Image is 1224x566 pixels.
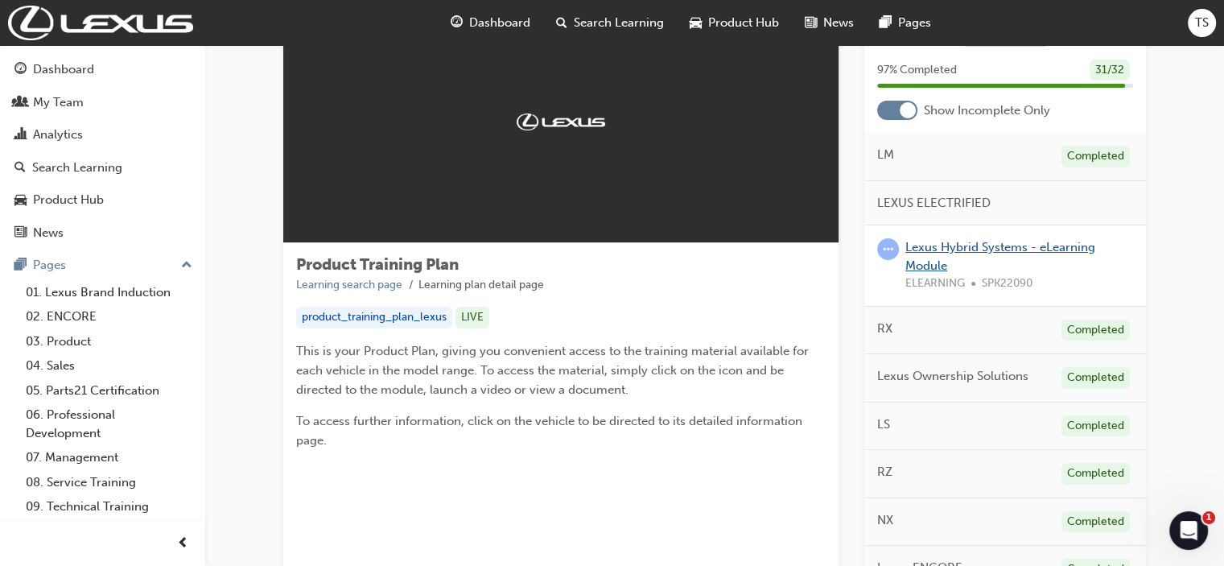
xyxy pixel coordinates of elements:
span: News [823,14,854,32]
span: Product Training Plan [296,255,459,274]
span: Dashboard [469,14,530,32]
a: search-iconSearch Learning [543,6,677,39]
div: LIVE [455,307,489,328]
a: 02. ENCORE [19,304,199,329]
a: 09. Technical Training [19,494,199,519]
span: guage-icon [14,63,27,77]
div: Completed [1061,320,1130,341]
span: pages-icon [880,13,892,33]
a: Lexus Hybrid Systems - eLearning Module [905,240,1095,273]
span: search-icon [556,13,567,33]
a: Dashboard [6,55,199,85]
a: 08. Service Training [19,470,199,495]
a: Analytics [6,120,199,150]
span: TS [1195,14,1209,32]
span: LEXUS ELECTRIFIED [877,194,991,213]
a: news-iconNews [792,6,867,39]
button: Pages [6,250,199,280]
span: Show Incomplete Only [924,101,1050,120]
span: To access further information, click on the vehicle to be directed to its detailed information page. [296,414,806,448]
div: 31 / 32 [1090,60,1130,81]
span: up-icon [181,255,192,276]
span: RZ [877,463,892,481]
div: Completed [1061,146,1130,167]
span: people-icon [14,96,27,110]
li: Learning plan detail page [418,276,544,295]
span: guage-icon [451,13,463,33]
div: Completed [1061,367,1130,389]
div: Completed [1061,463,1130,485]
span: Pages [898,14,931,32]
a: 04. Sales [19,353,199,378]
div: Product Hub [33,191,104,209]
div: Search Learning [32,159,122,177]
span: ELEARNING [905,275,965,293]
button: TS [1188,9,1216,37]
span: 1 [1202,511,1215,524]
span: RX [877,320,892,338]
div: Completed [1061,511,1130,533]
button: DashboardMy TeamAnalyticsSearch LearningProduct HubNews [6,52,199,250]
div: My Team [33,93,84,112]
a: Search Learning [6,153,199,183]
span: Lexus Ownership Solutions [877,367,1028,386]
a: guage-iconDashboard [438,6,543,39]
span: NX [877,511,893,530]
span: chart-icon [14,128,27,143]
span: news-icon [805,13,817,33]
span: learningRecordVerb_ATTEMPT-icon [877,238,899,260]
span: pages-icon [14,258,27,273]
div: Dashboard [33,60,94,79]
span: news-icon [14,226,27,241]
a: 07. Management [19,445,199,470]
img: Trak [8,6,193,40]
div: Completed [1061,415,1130,437]
span: This is your Product Plan, giving you convenient access to the training material available for ea... [296,344,812,397]
a: car-iconProduct Hub [677,6,792,39]
span: LS [877,415,890,434]
a: 01. Lexus Brand Induction [19,280,199,305]
iframe: Intercom live chat [1169,511,1208,550]
a: 05. Parts21 Certification [19,378,199,403]
a: Learning search page [296,278,402,291]
a: pages-iconPages [867,6,944,39]
span: 97 % Completed [877,61,957,80]
a: 03. Product [19,329,199,354]
img: Trak [517,114,605,130]
span: car-icon [14,193,27,208]
span: LM [877,146,894,164]
div: News [33,224,64,242]
div: Pages [33,256,66,275]
a: Product Hub [6,185,199,215]
span: search-icon [14,161,26,176]
a: 06. Professional Development [19,403,199,445]
div: Analytics [33,126,83,144]
div: product_training_plan_lexus [296,307,452,328]
a: 10. TUNE Rev-Up Training [19,519,199,544]
span: Search Learning [574,14,664,32]
a: News [6,218,199,248]
span: SPK22090 [982,275,1032,293]
span: car-icon [690,13,702,33]
span: prev-icon [177,534,189,554]
span: Product Hub [708,14,779,32]
a: My Team [6,88,199,118]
